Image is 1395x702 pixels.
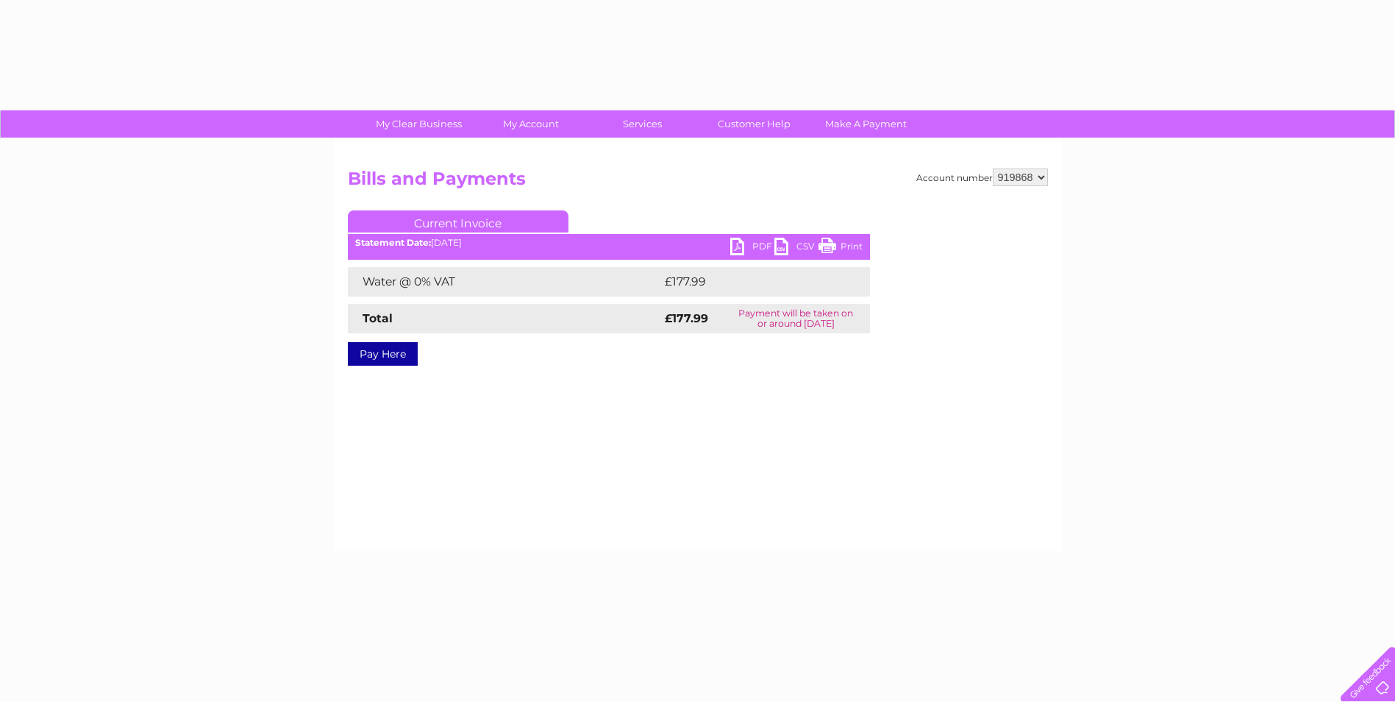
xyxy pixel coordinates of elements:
[358,110,479,138] a: My Clear Business
[774,238,818,259] a: CSV
[348,210,568,233] a: Current Invoice
[348,342,418,366] a: Pay Here
[348,267,661,297] td: Water @ 0% VAT
[348,238,870,248] div: [DATE]
[805,110,927,138] a: Make A Payment
[916,169,1048,186] div: Account number
[470,110,591,138] a: My Account
[730,238,774,259] a: PDF
[661,267,843,297] td: £177.99
[722,304,870,333] td: Payment will be taken on or around [DATE]
[693,110,815,138] a: Customer Help
[582,110,703,138] a: Services
[363,311,393,325] strong: Total
[355,237,431,248] b: Statement Date:
[818,238,863,259] a: Print
[665,311,708,325] strong: £177.99
[348,169,1048,196] h2: Bills and Payments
